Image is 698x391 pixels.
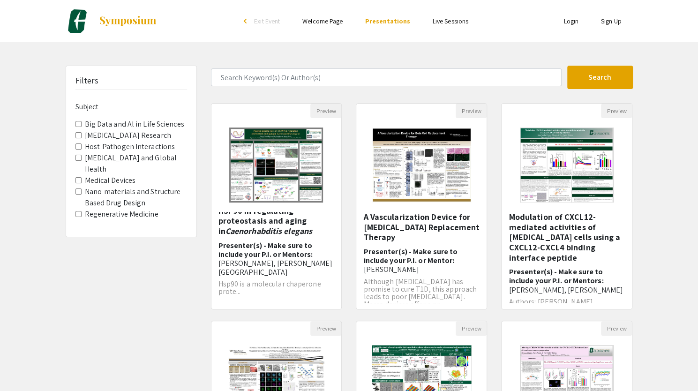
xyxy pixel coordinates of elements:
[510,118,623,212] img: <p>Modulation of CXCL12-mediated activities of metastatic breast cancer cells using a CXCL12-CXCL...
[85,152,187,175] label: [MEDICAL_DATA] and Global Health
[365,17,410,25] a: Presentations
[509,298,625,313] p: Authors: [PERSON_NAME], [PERSON_NAME], [PERSON_NAME]
[85,119,184,130] label: Big Data and Al in Life Sciences
[85,130,171,141] label: [MEDICAL_DATA] Research
[211,68,562,86] input: Search Keyword(s) Or Author(s)
[85,186,187,209] label: Nano-materials and Structure-Based Drug Design
[244,18,249,24] div: arrow_back_ios
[85,141,175,152] label: Host-Pathogen Interactions
[218,241,335,277] h6: Presenter(s) - Make sure to include your P.I. or Mentors:
[75,102,187,111] h6: Subject
[456,104,487,118] button: Preview
[356,103,487,309] div: Open Presentation <p class="ql-align-center">A Vascularization Device for Beta Cell Replacement T...
[218,195,335,236] h5: Neuron-specific roles of HSP90 in regulating proteostasis and aging in
[363,278,480,308] p: Although [MEDICAL_DATA] has promise to cure T1D, this approach leads to poor [MEDICAL_DATA]. Macr...
[563,17,578,25] a: Login
[362,118,481,212] img: <p class="ql-align-center">A Vascularization Device for Beta Cell Replacement Therapy</p>
[7,349,40,384] iframe: Chat
[363,212,480,242] h5: A Vascularization Device for [MEDICAL_DATA] Replacement Therapy
[509,212,625,263] h5: Modulation of CXCL12-mediated activities of [MEDICAL_DATA] cells using a CXCL12-CXCL4 binding int...
[509,285,623,295] span: [PERSON_NAME], [PERSON_NAME]
[85,209,158,220] label: Regenerative Medicine
[601,104,632,118] button: Preview
[433,17,468,25] a: Live Sessions
[302,17,343,25] a: Welcome Page
[218,279,321,296] span: Hsp90 is a molecular chaperone prote...
[98,15,157,27] img: Symposium by ForagerOne
[225,226,312,236] em: Caenorhabditis elegans
[567,66,633,89] button: Search
[601,321,632,336] button: Preview
[310,321,341,336] button: Preview
[85,175,136,186] label: Medical Devices
[363,264,419,274] span: [PERSON_NAME]
[211,103,342,309] div: Open Presentation <p>Neuron-specific roles of HSP90 in regulating proteostasis and aging in <em>C...
[363,247,480,274] h6: Presenter(s) - Make sure to include your P.I. or Mentor:
[509,267,625,294] h6: Presenter(s) - Make sure to include your P.I. or Mentors:
[220,118,332,212] img: <p>Neuron-specific roles of HSP90 in regulating proteostasis and aging in <em>Caenorhabditis eleg...
[601,17,622,25] a: Sign Up
[66,9,157,33] a: Charlotte Biomedical Sciences Symposium 2025
[254,17,280,25] span: Exit Event
[310,104,341,118] button: Preview
[75,75,99,86] h5: Filters
[501,103,632,309] div: Open Presentation <p>Modulation of CXCL12-mediated activities of metastatic breast cancer cells u...
[456,321,487,336] button: Preview
[218,258,333,277] span: [PERSON_NAME], [PERSON_NAME][GEOGRAPHIC_DATA]
[66,9,89,33] img: Charlotte Biomedical Sciences Symposium 2025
